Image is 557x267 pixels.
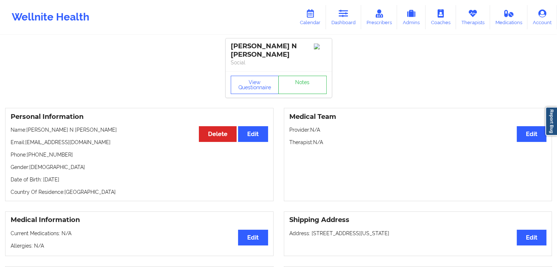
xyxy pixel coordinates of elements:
a: Notes [278,76,327,94]
button: Edit [517,230,546,245]
h3: Personal Information [11,113,268,121]
button: View Questionnaire [231,76,279,94]
button: Edit [238,230,268,245]
h3: Shipping Address [289,216,547,224]
a: Report Bug [545,107,557,136]
button: Edit [238,126,268,142]
p: Country Of Residence: [GEOGRAPHIC_DATA] [11,188,268,196]
p: Email: [EMAIL_ADDRESS][DOMAIN_NAME] [11,139,268,146]
p: Social [231,59,327,66]
h3: Medical Team [289,113,547,121]
a: Calendar [294,5,326,29]
a: Therapists [456,5,490,29]
p: Name: [PERSON_NAME] N [PERSON_NAME] [11,126,268,133]
a: Medications [490,5,528,29]
p: Address: [STREET_ADDRESS][US_STATE] [289,230,547,237]
p: Allergies: N/A [11,242,268,249]
p: Gender: [DEMOGRAPHIC_DATA] [11,163,268,171]
p: Current Medications: N/A [11,230,268,237]
p: Phone: [PHONE_NUMBER] [11,151,268,158]
a: Dashboard [326,5,361,29]
a: Coaches [426,5,456,29]
p: Therapist: N/A [289,139,547,146]
p: Date of Birth: [DATE] [11,176,268,183]
button: Delete [199,126,237,142]
div: [PERSON_NAME] N [PERSON_NAME] [231,42,327,59]
p: Provider: N/A [289,126,547,133]
img: Image%2Fplaceholer-image.png [314,44,327,49]
h3: Medical Information [11,216,268,224]
a: Prescribers [361,5,397,29]
a: Account [527,5,557,29]
a: Admins [397,5,426,29]
button: Edit [517,126,546,142]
